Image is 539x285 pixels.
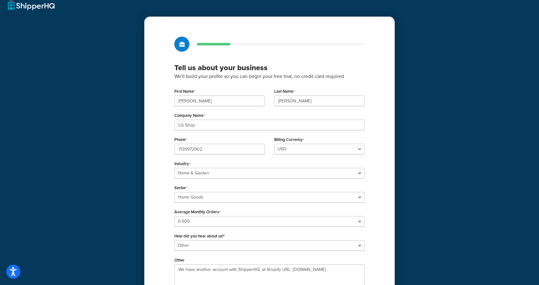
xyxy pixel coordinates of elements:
[174,210,221,215] label: Average Monthly Orders
[174,234,225,239] label: How did you hear about us?
[174,161,191,166] label: Industry
[174,89,195,94] label: First Name
[174,113,205,118] label: Company Name
[174,63,365,72] h3: Tell us about your business
[174,72,365,80] p: We'll build your profile so you can begin your free trial, no credit card required
[174,258,185,262] label: Other
[174,137,187,142] label: Phone
[274,89,295,94] label: Last Name
[274,137,304,142] label: Billing Currency
[174,185,187,190] label: Sector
